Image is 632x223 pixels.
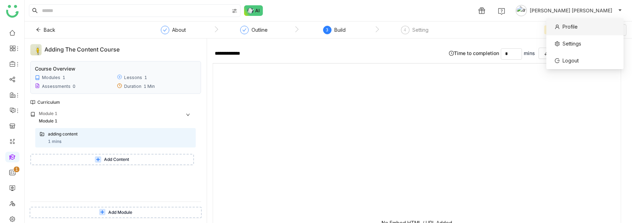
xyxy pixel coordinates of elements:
[498,8,505,15] img: help.svg
[124,75,142,80] div: Lessons
[530,7,612,14] span: [PERSON_NAME] [PERSON_NAME]
[563,58,579,64] span: Logout
[35,66,75,72] div: Course Overview
[232,8,237,14] img: search-type.svg
[30,154,194,165] button: Add Content
[323,26,346,38] div: 3Build
[108,209,132,216] span: Add Module
[104,156,129,163] span: Add Content
[240,26,268,38] div: Outline
[30,100,60,105] div: Curriculum
[39,110,57,117] div: Module 1
[161,26,186,38] div: About
[124,84,141,89] div: Duration
[244,5,263,16] img: ask-buddy-normal.svg
[15,166,18,173] p: 1
[14,167,19,172] nz-badge-sup: 1
[251,26,268,34] div: Outline
[524,50,535,56] span: mins
[514,5,624,16] button: [PERSON_NAME] [PERSON_NAME]
[42,84,71,89] div: Assessments
[516,5,527,16] img: avatar
[30,207,202,218] button: Add Module
[73,84,75,89] div: 0
[44,26,55,34] span: Back
[334,26,346,34] div: Build
[144,75,147,80] div: 1
[401,26,429,38] div: 4Setting
[404,27,406,32] span: 4
[62,75,65,80] div: 1
[30,110,196,125] div: Module 1Module 1
[563,41,581,47] span: Settings
[6,5,19,18] img: logo
[326,27,328,32] span: 3
[42,75,60,80] div: Modules
[39,132,44,137] img: lms-folder.svg
[412,26,429,34] div: Setting
[563,24,578,30] span: Profile
[30,24,61,36] button: Back
[44,45,187,54] div: Adding the content course
[539,48,594,59] button: Generate with AI
[48,131,174,138] div: adding content
[172,26,186,34] div: About
[48,138,61,145] div: 1 mins
[39,118,177,125] div: Module 1
[449,48,621,60] div: Time to completion
[144,84,155,89] div: 1 Min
